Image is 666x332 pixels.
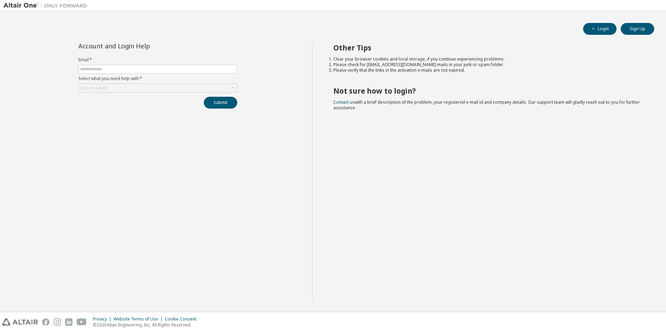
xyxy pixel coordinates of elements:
img: Altair One [3,2,91,9]
p: © 2025 Altair Engineering, Inc. All Rights Reserved. [93,322,201,328]
li: Please check for [EMAIL_ADDRESS][DOMAIN_NAME] mails in your junk or spam folder. [333,62,642,68]
label: Select what you need help with [78,76,237,81]
h2: Other Tips [333,43,642,52]
img: youtube.svg [77,318,87,326]
img: instagram.svg [54,318,61,326]
h2: Not sure how to login? [333,86,642,95]
li: Please verify that the links in the activation e-mails are not expired. [333,68,642,73]
a: Contact us [333,99,355,105]
span: with a brief description of the problem, your registered e-mail id and company details. Our suppo... [333,99,640,111]
button: Submit [204,97,237,109]
div: Click to select [80,85,107,91]
div: Privacy [93,316,114,322]
li: Clear your browser cookies and local storage, if you continue experiencing problems. [333,56,642,62]
div: Cookie Consent [165,316,201,322]
div: Click to select [79,84,237,92]
button: Login [583,23,617,35]
label: Email [78,57,237,63]
div: Website Terms of Use [114,316,165,322]
img: altair_logo.svg [2,318,38,326]
button: Sign Up [621,23,654,35]
div: Account and Login Help [78,43,206,49]
img: linkedin.svg [65,318,72,326]
img: facebook.svg [42,318,49,326]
